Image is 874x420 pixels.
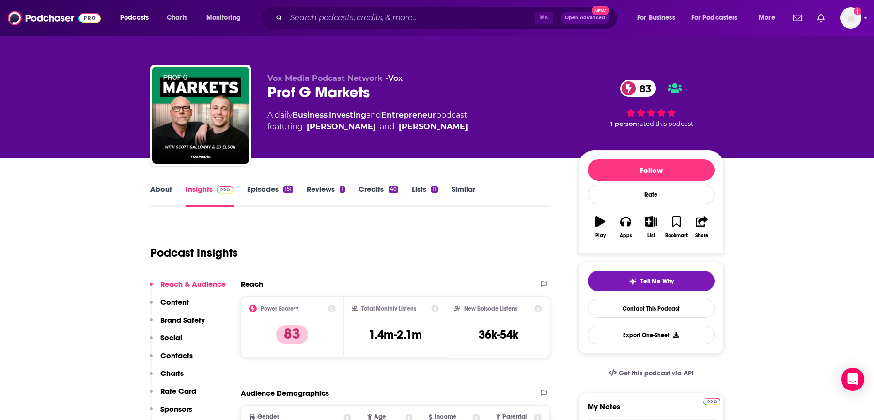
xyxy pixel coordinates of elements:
span: Tell Me Why [640,278,674,285]
h2: Reach [241,280,263,289]
button: Share [689,210,715,245]
img: Podchaser Pro [703,398,720,405]
div: 11 [431,186,438,193]
span: • [385,74,403,83]
div: 151 [283,186,293,193]
a: Similar [452,185,475,207]
a: Vox [388,74,403,83]
img: User Profile [840,7,861,29]
a: About [150,185,172,207]
button: Play [588,210,613,245]
span: featuring [267,121,468,133]
button: open menu [200,10,253,26]
p: Rate Card [160,387,196,396]
h2: Audience Demographics [241,389,329,398]
h3: 1.4m-2.1m [369,327,422,342]
button: List [639,210,664,245]
span: For Business [637,11,675,25]
div: 1 [340,186,344,193]
button: Reach & Audience [150,280,226,297]
p: Reach & Audience [160,280,226,289]
button: Brand Safety [150,315,205,333]
div: Rate [588,185,715,204]
span: Monitoring [206,11,241,25]
button: tell me why sparkleTell Me Why [588,271,715,291]
div: Bookmark [665,233,688,239]
a: Lists11 [412,185,438,207]
div: Open Intercom Messenger [841,368,864,391]
span: , [328,110,329,120]
button: Apps [613,210,638,245]
span: ⌘ K [535,12,553,24]
span: More [759,11,775,25]
button: Rate Card [150,387,196,404]
div: Share [695,233,708,239]
a: Pro website [703,396,720,405]
button: Charts [150,369,184,387]
p: Charts [160,369,184,378]
a: Show notifications dropdown [789,10,806,26]
span: rated this podcast [637,120,693,127]
span: 83 [630,80,656,97]
a: Prof G Markets [152,67,249,164]
img: Podchaser Pro [217,186,234,194]
span: Open Advanced [565,16,605,20]
a: Business [292,110,328,120]
p: Contacts [160,351,193,360]
button: Contacts [150,351,193,369]
a: 83 [620,80,656,97]
a: Reviews1 [307,185,344,207]
p: 83 [276,325,308,344]
p: Social [160,333,182,342]
img: Podchaser - Follow, Share and Rate Podcasts [8,9,101,27]
span: Vox Media Podcast Network [267,74,383,83]
button: Open AdvancedNew [561,12,609,24]
span: Income [435,414,457,420]
h3: 36k-54k [479,327,518,342]
h1: Podcast Insights [150,246,238,260]
span: Charts [167,11,187,25]
button: open menu [630,10,687,26]
span: 1 person [610,120,637,127]
p: Content [160,297,189,307]
div: List [647,233,655,239]
span: and [380,121,395,133]
span: Get this podcast via API [619,369,694,377]
a: Charts [160,10,193,26]
span: and [366,110,381,120]
div: 40 [389,186,398,193]
p: Sponsors [160,404,192,414]
a: Contact This Podcast [588,299,715,318]
img: tell me why sparkle [629,278,637,285]
a: Ed Elson [307,121,376,133]
a: InsightsPodchaser Pro [186,185,234,207]
button: open menu [685,10,752,26]
svg: Add a profile image [854,7,861,15]
a: Get this podcast via API [601,361,702,385]
div: A daily podcast [267,109,468,133]
div: Play [595,233,606,239]
div: 83 1 personrated this podcast [578,74,724,134]
button: open menu [113,10,161,26]
h2: Total Monthly Listens [361,305,416,312]
span: New [592,6,609,15]
a: Episodes151 [247,185,293,207]
h2: Power Score™ [261,305,298,312]
a: Show notifications dropdown [813,10,828,26]
button: Content [150,297,189,315]
button: Export One-Sheet [588,326,715,344]
h2: New Episode Listens [464,305,517,312]
button: open menu [752,10,787,26]
a: Investing [329,110,366,120]
span: Podcasts [120,11,149,25]
div: Search podcasts, credits, & more... [269,7,627,29]
button: Bookmark [664,210,689,245]
p: Brand Safety [160,315,205,325]
div: Apps [620,233,632,239]
button: Follow [588,159,715,181]
a: Credits40 [359,185,398,207]
span: Gender [257,414,279,420]
button: Show profile menu [840,7,861,29]
a: Scott Galloway [399,121,468,133]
